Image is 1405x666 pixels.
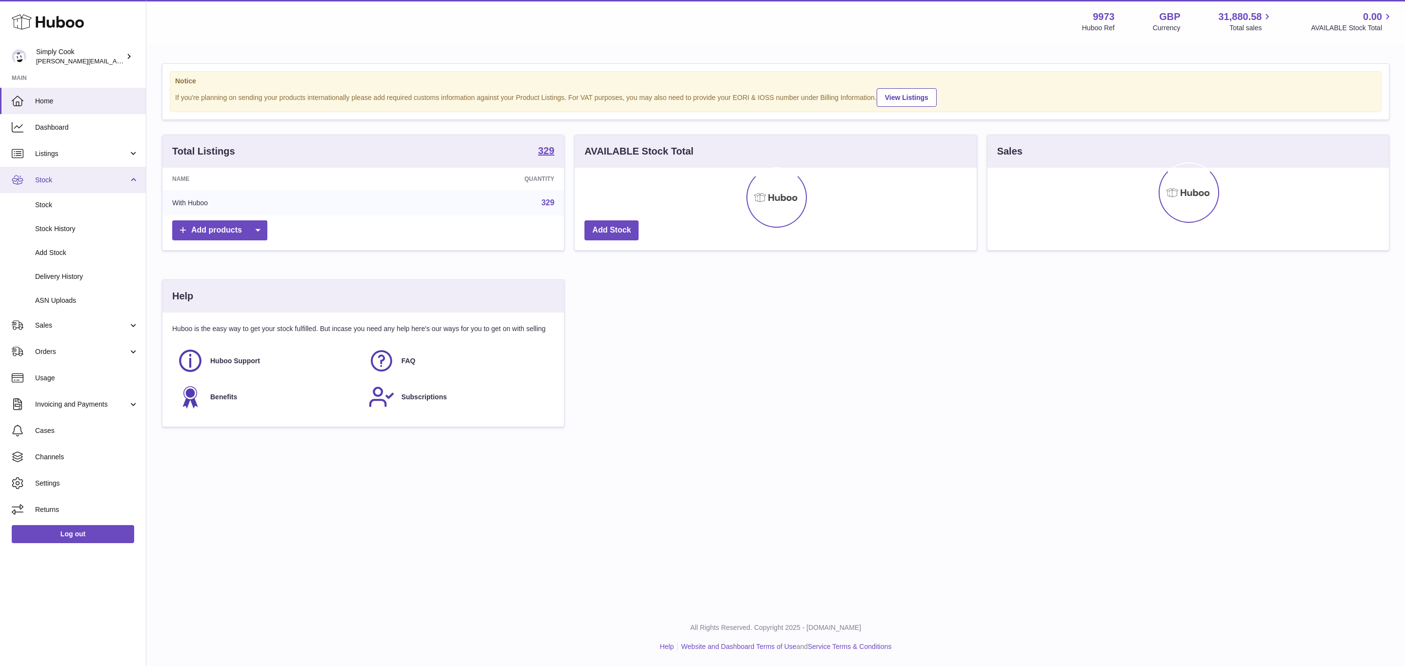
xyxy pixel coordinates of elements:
li: and [678,642,891,651]
span: Stock [35,200,139,210]
span: Usage [35,373,139,383]
p: All Rights Reserved. Copyright 2025 - [DOMAIN_NAME] [154,623,1397,632]
h3: AVAILABLE Stock Total [584,145,693,158]
strong: 9973 [1093,10,1115,23]
span: Add Stock [35,248,139,257]
span: Dashboard [35,123,139,132]
span: Listings [35,149,128,158]
a: Subscriptions [368,384,550,410]
span: Total sales [1229,23,1273,33]
span: Cases [35,426,139,435]
div: If you're planning on sending your products internationally please add required customs informati... [175,87,1376,107]
span: Invoicing and Payments [35,400,128,409]
a: Log out [12,525,134,543]
span: Stock [35,176,128,185]
h3: Help [172,290,193,303]
strong: GBP [1159,10,1180,23]
span: Sales [35,321,128,330]
h3: Total Listings [172,145,235,158]
img: emma@simplycook.com [12,49,26,64]
div: Simply Cook [36,47,124,66]
span: Settings [35,479,139,488]
a: Benefits [177,384,359,410]
th: Quantity [374,168,564,190]
span: Subscriptions [401,392,447,402]
a: 329 [538,146,554,157]
span: Benefits [210,392,237,402]
span: Channels [35,452,139,462]
a: 31,880.58 Total sales [1218,10,1273,33]
span: [PERSON_NAME][EMAIL_ADDRESS][DOMAIN_NAME] [36,57,196,65]
span: FAQ [401,356,416,366]
span: AVAILABLE Stock Total [1311,23,1393,33]
a: View Listings [877,88,937,107]
a: Add Stock [584,220,639,240]
span: Delivery History [35,272,139,281]
span: Returns [35,505,139,514]
div: Huboo Ref [1082,23,1115,33]
td: With Huboo [162,190,374,215]
span: Huboo Support [210,356,260,366]
span: Orders [35,347,128,356]
a: Huboo Support [177,348,359,374]
a: Help [660,643,674,650]
span: ASN Uploads [35,296,139,305]
a: Service Terms & Conditions [808,643,892,650]
span: 0.00 [1363,10,1382,23]
a: Add products [172,220,267,240]
span: Stock History [35,224,139,234]
strong: 329 [538,146,554,156]
th: Name [162,168,374,190]
span: Home [35,97,139,106]
div: Currency [1153,23,1181,33]
a: 329 [542,198,555,207]
p: Huboo is the easy way to get your stock fulfilled. But incase you need any help here's our ways f... [172,324,554,333]
span: 31,880.58 [1218,10,1262,23]
h3: Sales [997,145,1023,158]
strong: Notice [175,77,1376,86]
a: Website and Dashboard Terms of Use [681,643,796,650]
a: 0.00 AVAILABLE Stock Total [1311,10,1393,33]
a: FAQ [368,348,550,374]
